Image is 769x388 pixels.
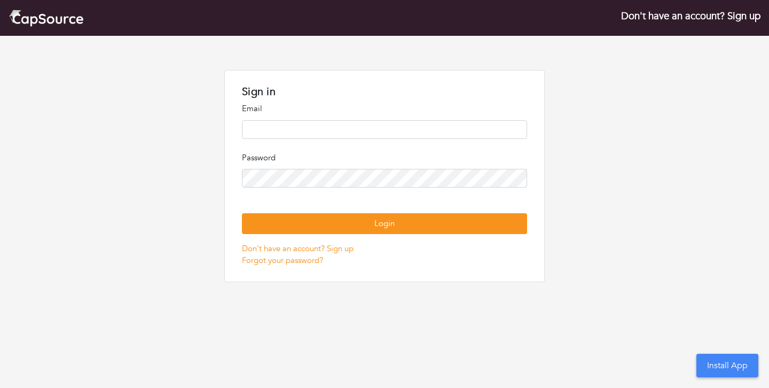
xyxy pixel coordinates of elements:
[242,213,527,234] button: Login
[242,243,354,254] a: Don't have an account? Sign up
[242,152,527,164] p: Password
[621,9,760,23] a: Don't have an account? Sign up
[242,103,527,115] p: Email
[696,354,758,377] button: Install App
[242,86,527,98] h1: Sign in
[242,255,323,266] a: Forgot your password?
[9,9,84,27] img: cap_logo.png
